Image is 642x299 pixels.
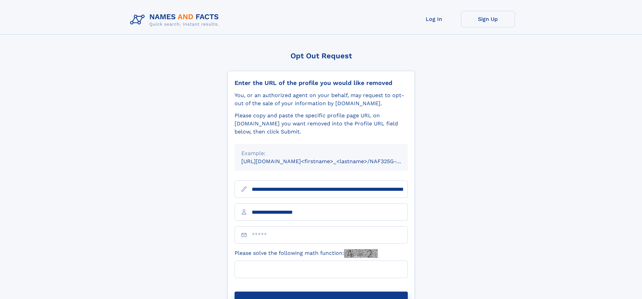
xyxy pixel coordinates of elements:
[241,149,401,157] div: Example:
[127,11,224,29] img: Logo Names and Facts
[235,91,408,108] div: You, or an authorized agent on your behalf, may request to opt-out of the sale of your informatio...
[235,249,378,258] label: Please solve the following math function:
[235,112,408,136] div: Please copy and paste the specific profile page URL on [DOMAIN_NAME] you want removed into the Pr...
[227,52,415,60] div: Opt Out Request
[235,79,408,87] div: Enter the URL of the profile you would like removed
[461,11,515,27] a: Sign Up
[407,11,461,27] a: Log In
[241,158,421,165] small: [URL][DOMAIN_NAME]<firstname>_<lastname>/NAF325G-xxxxxxxx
